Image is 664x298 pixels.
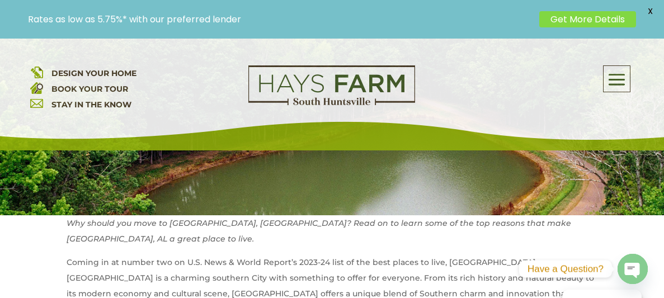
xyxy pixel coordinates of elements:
span: X [642,3,658,20]
a: DESIGN YOUR HOME [51,68,136,78]
em: Why should you move to [GEOGRAPHIC_DATA], [GEOGRAPHIC_DATA]? Read on to learn some of the top rea... [67,218,571,244]
a: BOOK YOUR TOUR [51,84,128,94]
a: hays farm homes huntsville development [248,98,415,108]
a: STAY IN THE KNOW [51,100,131,110]
img: design your home [30,65,43,78]
p: Rates as low as 5.75%* with our preferred lender [28,14,534,25]
img: Logo [248,65,415,106]
a: Get More Details [539,11,636,27]
img: book your home tour [30,81,43,94]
